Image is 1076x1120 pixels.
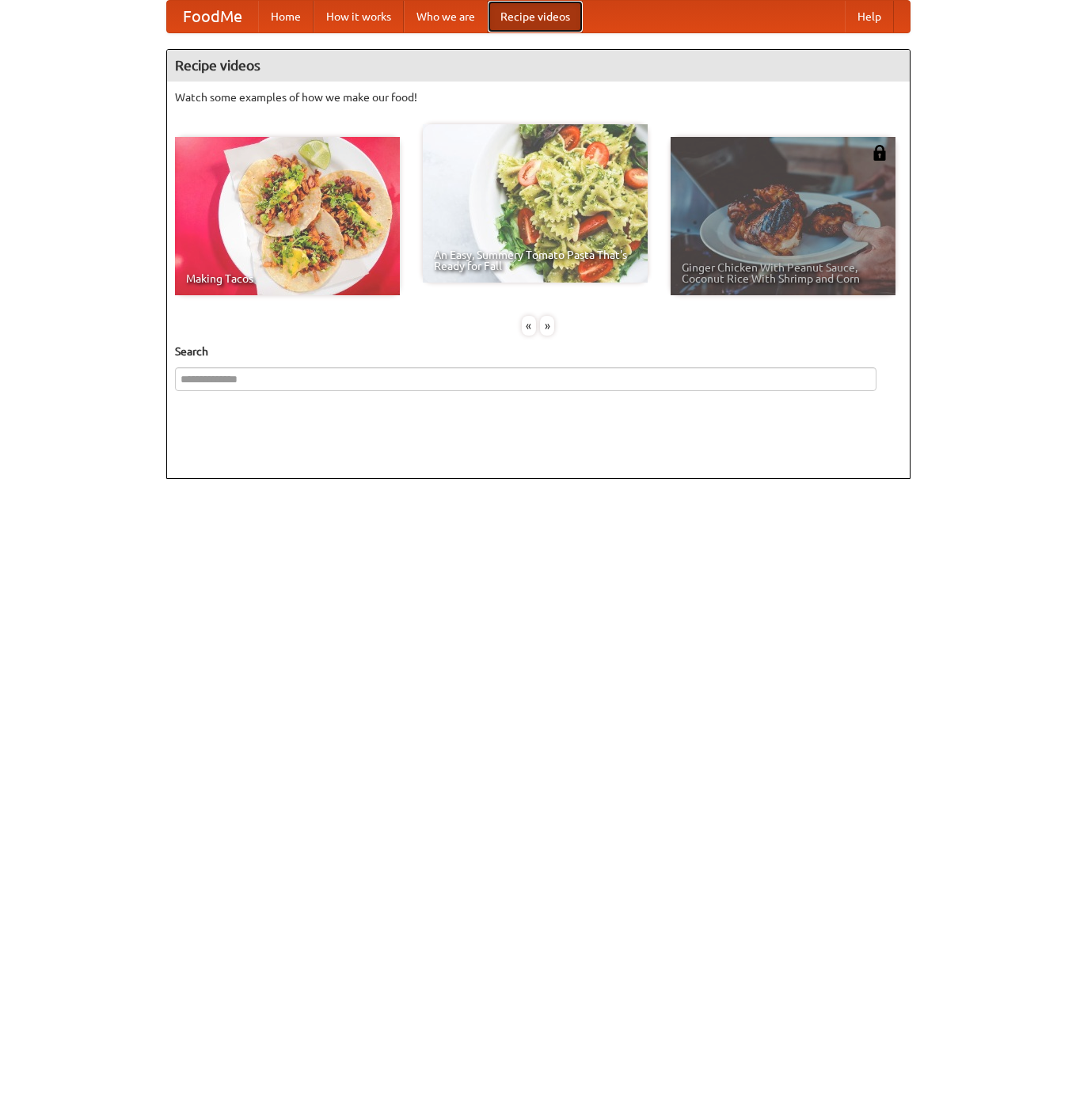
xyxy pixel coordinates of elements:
a: How it works [314,1,404,32]
a: Recipe videos [488,1,583,32]
span: An Easy, Summery Tomato Pasta That's Ready for Fall [434,249,637,271]
p: Watch some examples of how we make our food! [175,89,902,105]
a: FoodMe [167,1,258,32]
a: Home [258,1,314,32]
div: » [540,316,554,336]
a: Making Tacos [175,137,400,295]
a: Help [845,1,894,32]
a: An Easy, Summery Tomato Pasta That's Ready for Fall [423,124,648,283]
span: Making Tacos [186,273,389,284]
div: « [522,316,536,336]
img: 483408.png [872,145,888,161]
h4: Recipe videos [167,50,910,82]
a: Who we are [404,1,488,32]
h5: Search [175,344,902,359]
